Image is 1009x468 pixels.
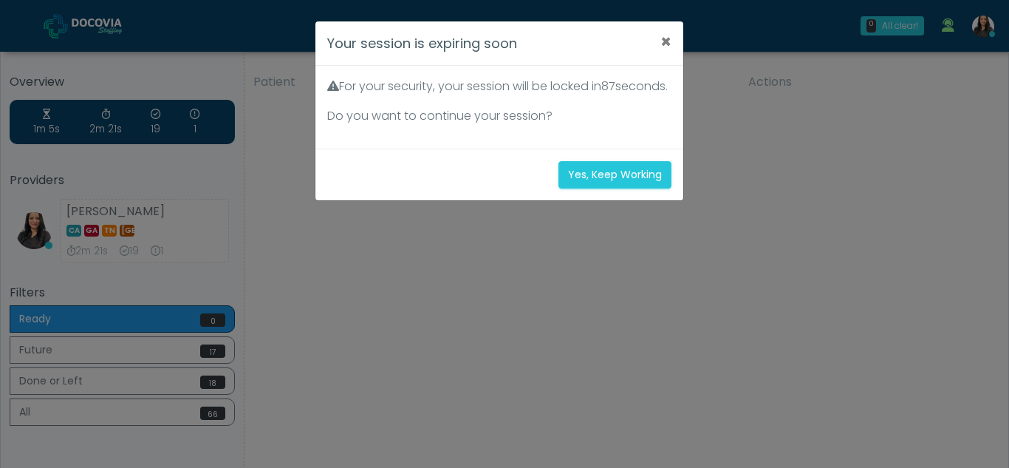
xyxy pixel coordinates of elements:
[558,161,671,189] button: Yes, Keep Working
[327,78,671,95] p: For your security, your session will be locked in seconds.
[327,33,517,53] h4: Your session is expiring soon
[601,78,615,95] span: 87
[327,107,671,125] p: Do you want to continue your session?
[649,21,683,63] button: ×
